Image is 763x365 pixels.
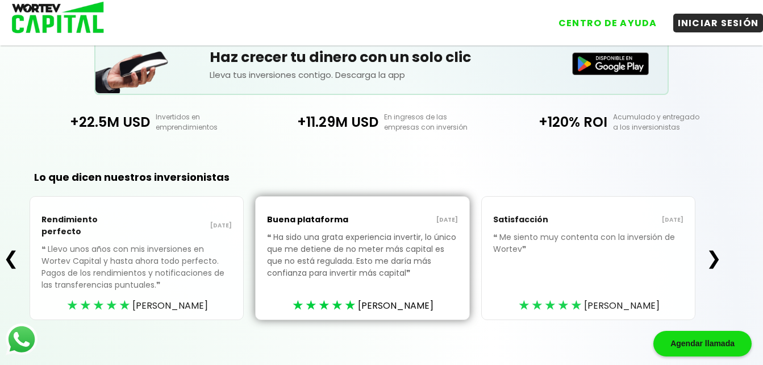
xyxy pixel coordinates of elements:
p: Invertidos en emprendimientos [150,112,267,132]
div: ★★★★★ [519,297,584,314]
span: [PERSON_NAME] [584,298,660,313]
p: Satisfacción [493,208,589,231]
p: +11.29M USD [267,112,378,132]
p: Lleva tus inversiones contigo. Descarga la app [210,68,553,81]
p: +22.5M USD [38,112,149,132]
img: Teléfono [95,37,169,93]
p: Acumulado y entregado a los inversionistas [607,112,724,132]
span: ❝ [493,231,499,243]
p: +120% ROI [496,112,607,132]
span: ❞ [406,267,412,279]
img: Disponible en Google Play [572,52,649,75]
button: CENTRO DE AYUDA [554,14,662,32]
p: [DATE] [362,215,458,225]
span: [PERSON_NAME] [358,298,433,313]
p: Llevo unos años con mis inversiones en Wortev Capital y hasta ahora todo perfecto. Pagos de los r... [41,243,232,308]
p: En ingresos de las empresas con inversión [378,112,495,132]
span: ❞ [522,243,528,255]
span: ❞ [156,279,162,291]
div: ★★★★★ [67,297,132,314]
p: Ha sido una grata experiencia invertir, lo único que me detiene de no meter más capital es que no... [267,231,457,296]
p: Me siento muy contenta con la inversión de Wortev [493,231,683,272]
span: ❝ [267,231,273,243]
span: ❝ [41,243,48,255]
div: ★★★★★ [293,297,358,314]
p: [DATE] [588,215,683,225]
span: [PERSON_NAME] [132,298,208,313]
button: ❯ [703,247,725,269]
div: Agendar llamada [653,331,752,356]
a: CENTRO DE AYUDA [543,5,662,32]
h5: Haz crecer tu dinero con un solo clic [210,47,553,68]
p: [DATE] [137,221,232,230]
img: logos_whatsapp-icon.242b2217.svg [6,323,37,355]
p: Rendimiento perfecto [41,208,137,243]
p: Buena plataforma [267,208,362,231]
